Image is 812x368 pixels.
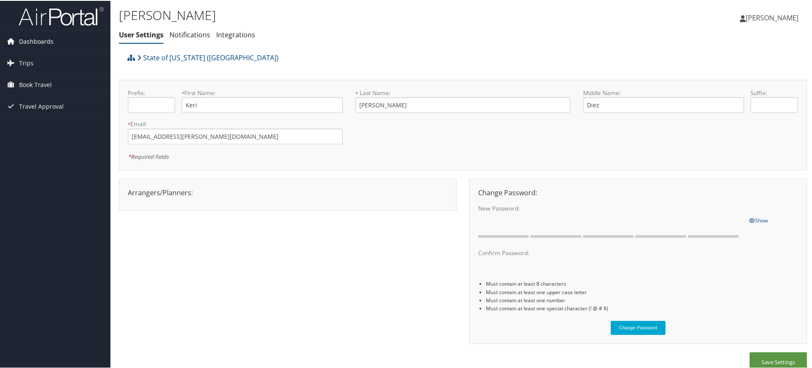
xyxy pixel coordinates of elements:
li: Must contain at least one number [486,295,798,303]
label: First Name: [182,88,343,96]
span: Dashboards [19,30,54,51]
span: Show [749,216,768,223]
a: User Settings [119,29,164,39]
label: Prefix: [128,88,175,96]
a: Show [749,214,768,224]
label: Middle Name: [583,88,744,96]
a: [PERSON_NAME] [740,4,807,30]
span: Travel Approval [19,95,64,116]
span: Trips [19,52,34,73]
em: Required fields [128,152,169,160]
li: Must contain at least one upper case letter [486,287,798,295]
label: Email: [128,119,343,127]
a: State of [US_STATE] ([GEOGRAPHIC_DATA]) [137,48,279,65]
div: Arrangers/Planners: [121,187,454,197]
a: Notifications [169,29,210,39]
span: [PERSON_NAME] [746,12,798,22]
button: Change Password [611,320,666,334]
div: Change Password: [472,187,804,197]
label: Last Name: [355,88,570,96]
li: Must contain at least 8 characters [486,279,798,287]
label: Suffix: [750,88,798,96]
label: New Password: [478,203,742,212]
a: Integrations [216,29,255,39]
h1: [PERSON_NAME] [119,6,578,23]
img: airportal-logo.png [19,6,104,25]
span: Book Travel [19,73,52,95]
label: Confirm Password: [478,248,742,256]
li: Must contain at least one special character (! @ # $) [486,303,798,312]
